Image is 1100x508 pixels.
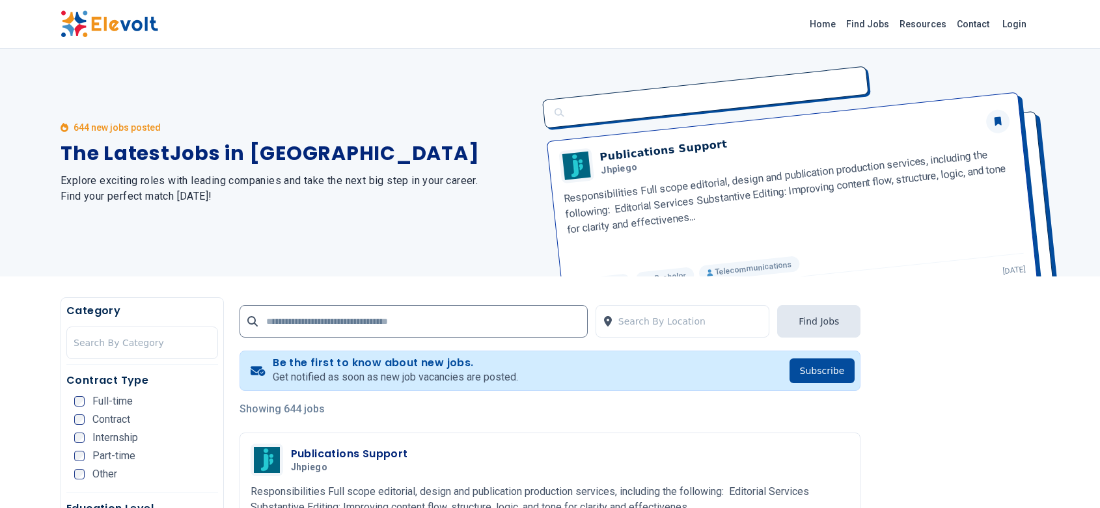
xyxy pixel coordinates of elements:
input: Internship [74,433,85,443]
span: Other [92,469,117,479]
h5: Contract Type [66,373,218,388]
input: Full-time [74,396,85,407]
img: Elevolt [61,10,158,38]
h2: Explore exciting roles with leading companies and take the next big step in your career. Find you... [61,173,534,204]
span: Jhpiego [291,462,327,474]
input: Other [74,469,85,479]
h1: The Latest Jobs in [GEOGRAPHIC_DATA] [61,142,534,165]
input: Part-time [74,451,85,461]
h3: Publications Support [291,446,408,462]
a: Find Jobs [841,14,894,34]
h4: Be the first to know about new jobs. [273,356,518,369]
span: Full-time [92,396,133,407]
p: Showing 644 jobs [240,401,861,417]
button: Subscribe [790,358,855,383]
a: Contact [952,14,995,34]
p: 644 new jobs posted [74,121,161,134]
span: Part-time [92,451,135,461]
a: Resources [894,14,952,34]
a: Login [995,11,1034,37]
input: Contract [74,414,85,425]
button: Find Jobs [777,305,860,338]
img: Jhpiego [254,447,280,473]
p: Get notified as soon as new job vacancies are posted. [273,369,518,385]
span: Contract [92,414,130,425]
span: Internship [92,433,138,443]
a: Home [804,14,841,34]
h5: Category [66,303,218,319]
